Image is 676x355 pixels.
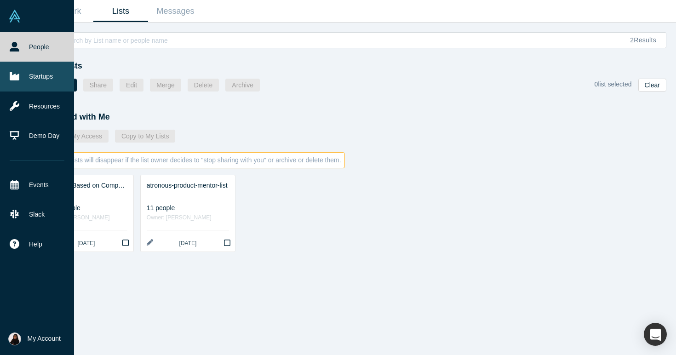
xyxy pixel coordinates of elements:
[630,36,634,44] span: 2
[115,130,175,143] button: Copy to My Lists
[630,36,656,44] span: Results
[120,79,143,92] button: Edit
[45,203,127,213] div: 3067 people
[595,80,632,88] span: 0 list selected
[29,240,42,249] span: Help
[28,334,61,344] span: My Account
[150,79,181,92] button: Merge
[39,152,345,168] div: These lists will disappear if the list owner decides to "stop sharing with you" or archive or del...
[39,175,133,252] a: Contacts Based on Company Keywords - [URL]3067 peopleOwner: [PERSON_NAME][DATE]
[93,0,148,22] a: Lists
[117,235,133,252] button: Bookmark
[8,10,21,23] img: Alchemist Vault Logo
[62,29,620,51] input: Search by List name or people name
[8,332,61,345] button: My Account
[638,79,666,92] button: Clear
[148,0,203,22] a: Messages
[188,79,219,92] button: Delete
[147,213,229,223] div: Owner: [PERSON_NAME]
[225,79,260,92] button: Archive
[45,181,127,190] div: Contacts Based on Company Keywords - [URL]
[39,60,676,72] div: My Lists
[219,235,235,252] button: Bookmark
[45,213,127,223] div: Owner: [PERSON_NAME]
[147,239,229,247] div: [DATE]
[147,203,229,213] div: 11 people
[45,239,127,247] div: [DATE]
[147,181,229,190] div: atronous-product-mentor-list
[83,79,113,92] button: Share
[8,332,21,345] img: Jayashree Dutta's Account
[39,111,676,123] div: Shared with Me
[141,175,235,252] a: atronous-product-mentor-list11 peopleOwner: [PERSON_NAME][DATE]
